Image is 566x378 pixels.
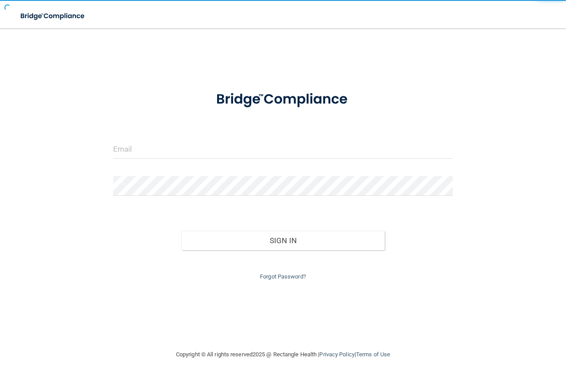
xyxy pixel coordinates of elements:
input: Email [113,139,453,159]
a: Terms of Use [356,351,390,358]
div: Copyright © All rights reserved 2025 @ Rectangle Health | | [122,340,444,369]
button: Sign In [181,231,385,250]
a: Privacy Policy [319,351,354,358]
a: Forgot Password? [260,273,306,280]
img: bridge_compliance_login_screen.278c3ca4.svg [202,81,365,118]
img: bridge_compliance_login_screen.278c3ca4.svg [13,7,93,25]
